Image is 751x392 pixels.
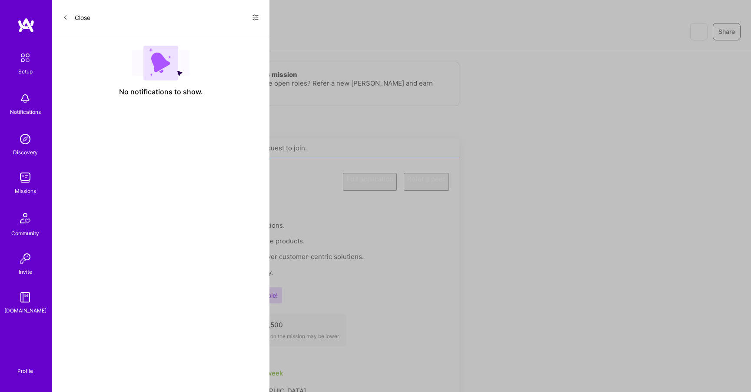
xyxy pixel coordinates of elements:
[14,357,36,375] a: Profile
[63,10,90,24] button: Close
[15,186,36,196] div: Missions
[17,90,34,107] img: bell
[17,366,33,375] div: Profile
[13,148,38,157] div: Discovery
[119,87,203,96] span: No notifications to show.
[15,208,36,229] img: Community
[17,289,34,306] img: guide book
[11,229,39,238] div: Community
[4,306,47,315] div: [DOMAIN_NAME]
[17,130,34,148] img: discovery
[17,250,34,267] img: Invite
[16,49,34,67] img: setup
[18,67,33,76] div: Setup
[10,107,41,116] div: Notifications
[132,46,189,80] img: empty
[19,267,32,276] div: Invite
[17,17,35,33] img: logo
[17,169,34,186] img: teamwork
